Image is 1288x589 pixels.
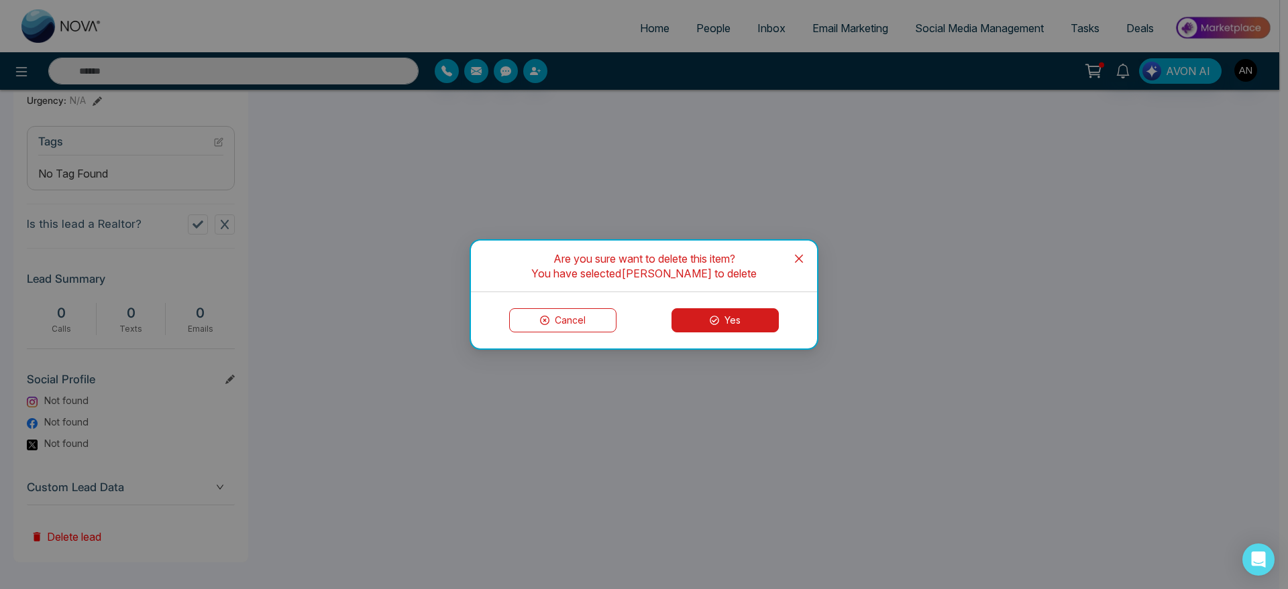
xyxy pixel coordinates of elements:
[781,241,817,277] button: Close
[672,308,779,332] button: Yes
[498,251,790,281] div: Are you sure want to delete this item? You have selected [PERSON_NAME] to delete
[509,308,616,332] button: Cancel
[1242,543,1275,576] div: Open Intercom Messenger
[794,253,804,264] span: close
